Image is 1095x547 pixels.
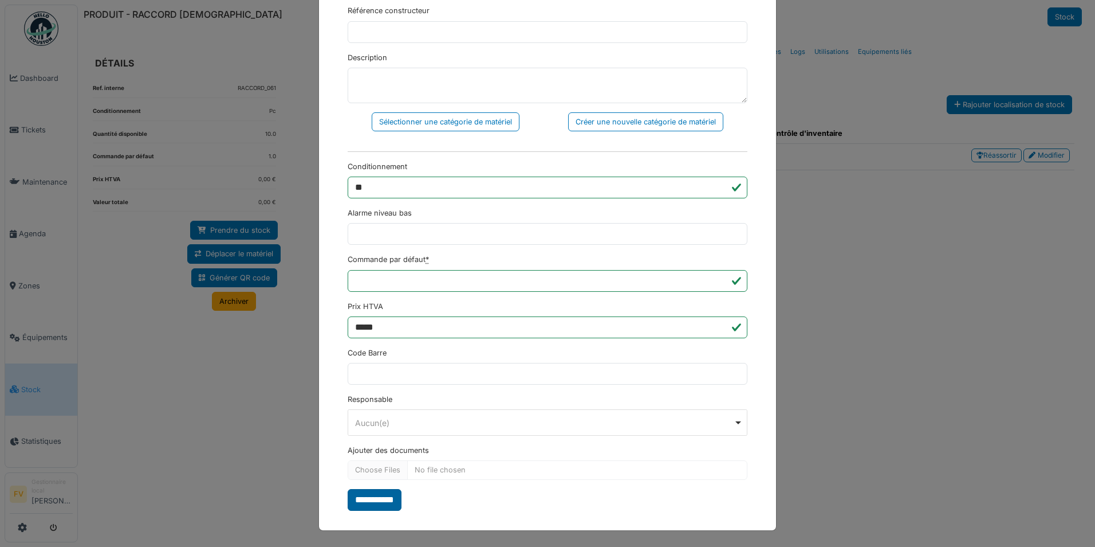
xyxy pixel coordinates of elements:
label: Description [348,52,387,63]
label: Responsable [348,394,392,405]
abbr: Requis [426,255,429,264]
label: Conditionnement [348,161,407,172]
div: Aucun(e) [355,417,734,429]
label: Commande par défaut [348,254,429,265]
div: Créer une nouvelle catégorie de matériel [568,112,723,131]
label: Ajouter des documents [348,445,429,456]
div: Sélectionner une catégorie de matériel [372,112,519,131]
label: Prix HTVA [348,301,383,312]
label: Code Barre [348,347,387,358]
label: Référence constructeur [348,5,430,16]
label: Alarme niveau bas [348,208,412,218]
